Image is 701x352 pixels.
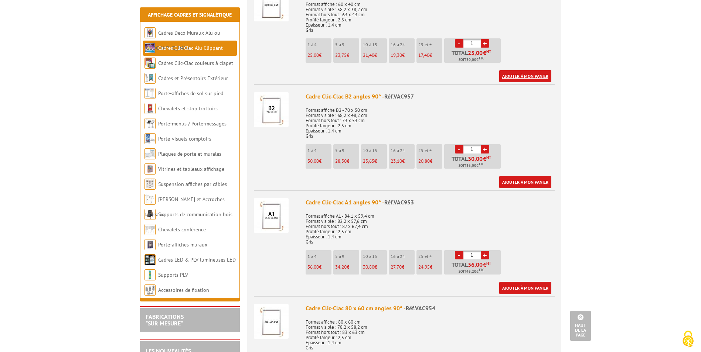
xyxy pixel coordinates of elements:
p: Total [446,156,501,169]
a: Haut de la page [570,311,591,341]
p: 25 et + [418,148,442,153]
a: Porte-affiches muraux [158,241,207,248]
span: Réf.VAC957 [384,93,414,100]
span: 23,75 [335,52,347,58]
p: 1 à 4 [307,148,331,153]
a: [PERSON_NAME] et Accroches tableaux [144,196,225,218]
span: 25,00 [307,52,319,58]
span: 23,10 [391,158,402,164]
a: Ajouter à mon panier [499,70,551,82]
p: 5 à 9 [335,254,359,259]
sup: HT [486,49,491,54]
a: Chevalets et stop trottoirs [158,105,218,112]
span: 25,00 [468,50,483,56]
a: Porte-affiches de sol sur pied [158,90,223,97]
span: 28,50 [335,158,347,164]
span: € [483,156,486,162]
img: Cadre Clic-Clac A1 angles 90° [254,198,289,233]
p: 1 à 4 [307,42,331,47]
img: Cimaises et Accroches tableaux [144,194,156,205]
sup: HT [486,155,491,160]
span: 25,65 [363,158,374,164]
p: 5 à 9 [335,148,359,153]
span: 30,80 [363,264,374,270]
p: 10 à 15 [363,254,387,259]
p: € [363,265,387,270]
p: 16 à 24 [391,42,415,47]
a: + [481,251,489,259]
img: Cadres Clic-Clac couleurs à clapet [144,58,156,69]
span: 17,40 [418,52,429,58]
img: Cadre Clic-Clac 80 x 60 cm angles 90° [254,304,289,339]
p: 1 à 4 [307,254,331,259]
a: Cadres Clic-Clac Alu Clippant [158,45,223,51]
p: Format affiche : 80 x 60 cm Format visible : 78,2 x 58,2 cm Format hors tout : 83 x 63 cm Profilé... [306,314,555,351]
img: Cadre Clic-Clac B2 angles 90° [254,92,289,127]
p: € [418,159,442,164]
span: Soit € [459,163,484,169]
img: Cadres LED & PLV lumineuses LED [144,254,156,265]
a: Chevalets conférence [158,226,206,233]
span: € [483,50,486,56]
span: 27,70 [391,264,402,270]
img: Supports PLV [144,269,156,280]
a: Affichage Cadres et Signalétique [148,11,232,18]
span: Réf.VAC954 [406,304,435,312]
img: Chevalets et stop trottoirs [144,103,156,114]
sup: TTC [479,268,484,272]
a: Plaques de porte et murales [158,151,221,157]
p: € [363,53,387,58]
img: Plaques de porte et murales [144,148,156,159]
span: 21,40 [363,52,374,58]
p: € [335,159,359,164]
p: € [335,265,359,270]
span: Réf.VAC953 [384,199,414,206]
div: Cadre Clic-Clac 80 x 60 cm angles 90° - [306,304,555,313]
sup: TTC [479,162,484,166]
p: 25 et + [418,254,442,259]
span: 24,95 [418,264,430,270]
p: € [307,53,331,58]
p: € [335,53,359,58]
sup: HT [486,261,491,266]
a: Supports de communication bois [158,211,232,218]
span: 30,00 [466,57,476,63]
p: € [391,265,415,270]
a: Ajouter à mon panier [499,176,551,188]
p: 16 à 24 [391,148,415,153]
p: € [391,53,415,58]
p: 10 à 15 [363,148,387,153]
img: Cadres Deco Muraux Alu ou Bois [144,27,156,38]
a: Cadres Clic-Clac couleurs à clapet [158,60,233,66]
a: Vitrines et tableaux affichage [158,166,224,172]
a: Suspension affiches par câbles [158,181,227,187]
span: 30,00 [307,158,319,164]
p: Format affiche B2 - 70 x 50 cm Format visible : 68,2 x 48,2 cm Format hors tout : 73 x 53 cm Prof... [306,103,555,139]
img: Chevalets conférence [144,224,156,235]
a: Accessoires de fixation [158,287,209,293]
a: Porte-visuels comptoirs [158,135,211,142]
a: Cadres et Présentoirs Extérieur [158,75,228,82]
div: Cadre Clic-Clac A1 angles 90° - [306,198,555,207]
a: - [455,39,463,48]
span: 36,00 [468,262,483,268]
img: Vitrines et tableaux affichage [144,163,156,175]
span: Soit € [459,57,484,63]
img: Accessoires de fixation [144,284,156,296]
p: € [418,265,442,270]
img: Cookies (fenêtre modale) [679,330,697,348]
span: 34,20 [335,264,347,270]
p: € [418,53,442,58]
span: 36,00 [466,163,476,169]
p: 5 à 9 [335,42,359,47]
img: Porte-menus / Porte-messages [144,118,156,129]
a: Ajouter à mon panier [499,282,551,294]
span: € [483,262,486,268]
a: Cadres LED & PLV lumineuses LED [158,256,236,263]
button: Cookies (fenêtre modale) [675,327,701,352]
img: Porte-visuels comptoirs [144,133,156,144]
span: 19,30 [391,52,402,58]
span: Soit € [459,269,484,275]
span: 30,00 [468,156,483,162]
img: Porte-affiches de sol sur pied [144,88,156,99]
